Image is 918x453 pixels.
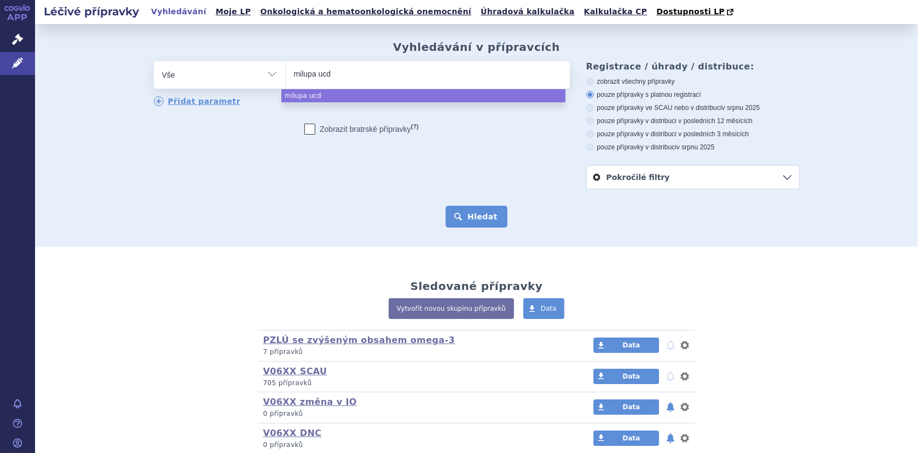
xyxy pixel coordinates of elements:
[679,339,690,352] button: nastavení
[35,4,148,19] h2: Léčivé přípravky
[263,366,327,376] a: V06XX SCAU
[665,400,676,414] button: notifikace
[411,123,419,130] abbr: (?)
[677,143,714,151] span: v srpnu 2025
[304,124,419,135] label: Zobrazit bratrské přípravky
[679,400,690,414] button: nastavení
[263,379,312,387] span: 705 přípravků
[586,90,800,99] label: pouze přípravky s platnou registrací
[446,206,507,228] button: Hledat
[656,7,725,16] span: Dostupnosti LP
[665,432,676,445] button: notifikace
[722,104,760,112] span: v srpnu 2025
[593,399,659,415] a: Data
[622,373,640,380] span: Data
[679,370,690,383] button: nastavení
[263,348,303,356] span: 7 přípravků
[622,434,640,442] span: Data
[586,61,800,72] h3: Registrace / úhrady / distribuce:
[148,4,210,19] a: Vyhledávání
[581,4,651,19] a: Kalkulačka CP
[477,4,578,19] a: Úhradová kalkulačka
[622,341,640,349] span: Data
[263,428,322,438] a: V06XX DNC
[665,370,676,383] button: notifikace
[212,4,254,19] a: Moje LP
[523,298,565,319] a: Data
[263,397,357,407] a: V06XX změna v IO
[389,298,514,319] a: Vytvořit novou skupinu přípravků
[257,4,475,19] a: Onkologická a hematoonkologická onemocnění
[593,338,659,353] a: Data
[281,89,565,102] li: milupa ucd
[263,410,303,417] span: 0 přípravků
[586,130,800,138] label: pouze přípravky v distribuci v posledních 3 měsících
[653,4,739,20] a: Dostupnosti LP
[622,403,640,411] span: Data
[586,117,800,125] label: pouze přípravky v distribuci v posledních 12 měsících
[263,335,455,345] a: PZLÚ se zvýšeným obsahem omega-3
[393,40,560,54] h2: Vyhledávání v přípravcích
[411,280,543,293] h2: Sledované přípravky
[679,432,690,445] button: nastavení
[586,77,800,86] label: zobrazit všechny přípravky
[593,431,659,446] a: Data
[263,441,303,449] span: 0 přípravků
[586,103,800,112] label: pouze přípravky ve SCAU nebo v distribuci
[541,305,557,312] span: Data
[586,143,800,152] label: pouze přípravky v distribuci
[154,96,241,106] a: Přidat parametr
[665,339,676,352] button: notifikace
[593,369,659,384] a: Data
[587,166,799,189] a: Pokročilé filtry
